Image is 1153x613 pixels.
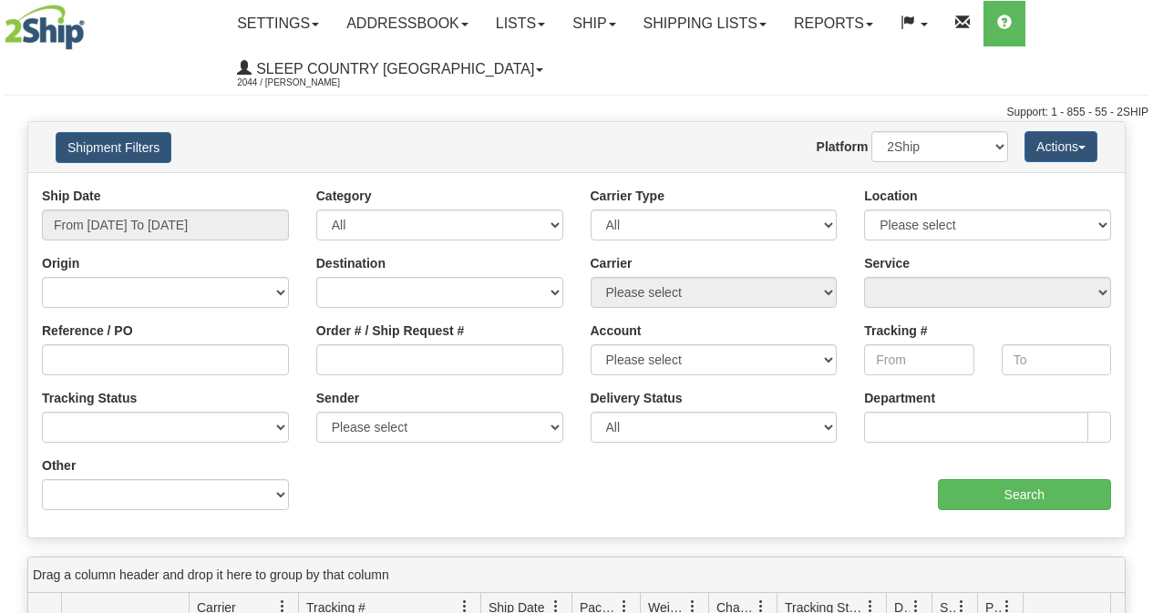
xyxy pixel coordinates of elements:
span: Sleep Country [GEOGRAPHIC_DATA] [252,61,534,77]
label: Location [864,187,917,205]
iframe: chat widget [1111,213,1151,399]
label: Destination [316,254,386,272]
label: Delivery Status [591,389,683,407]
a: Sleep Country [GEOGRAPHIC_DATA] 2044 / [PERSON_NAME] [223,46,557,92]
label: Origin [42,254,79,272]
label: Platform [817,138,869,156]
label: Carrier Type [591,187,664,205]
a: Reports [780,1,887,46]
input: To [1002,344,1111,375]
button: Actions [1024,131,1097,162]
label: Account [591,322,642,340]
div: Support: 1 - 855 - 55 - 2SHIP [5,105,1148,120]
label: Category [316,187,372,205]
a: Lists [482,1,559,46]
img: logo2044.jpg [5,5,85,50]
input: From [864,344,973,375]
label: Order # / Ship Request # [316,322,465,340]
a: Shipping lists [630,1,780,46]
a: Addressbook [333,1,482,46]
label: Ship Date [42,187,101,205]
label: Other [42,456,76,475]
label: Tracking Status [42,389,137,407]
label: Tracking # [864,322,927,340]
label: Carrier [591,254,633,272]
span: 2044 / [PERSON_NAME] [237,74,374,92]
a: Ship [559,1,629,46]
div: grid grouping header [28,557,1125,593]
label: Department [864,389,935,407]
label: Service [864,254,910,272]
input: Search [938,479,1112,510]
label: Sender [316,389,359,407]
a: Settings [223,1,333,46]
button: Shipment Filters [56,132,171,163]
label: Reference / PO [42,322,133,340]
